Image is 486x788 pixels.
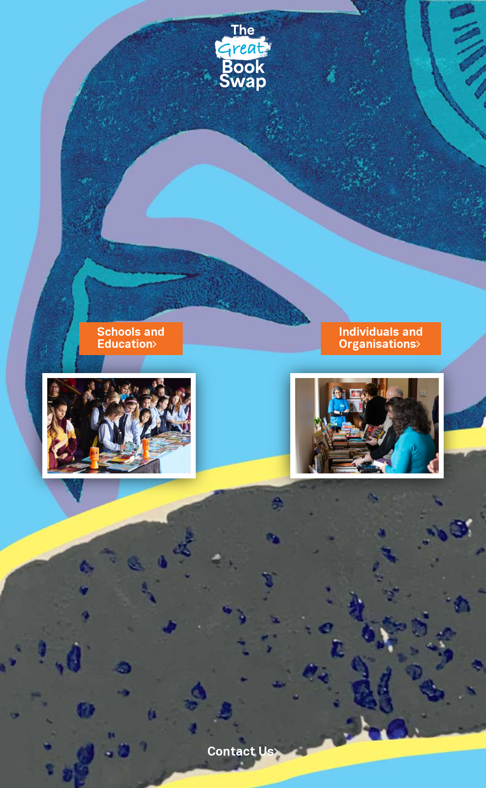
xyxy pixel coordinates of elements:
[42,373,196,479] img: Schools and Education
[97,324,165,352] a: Schools andEducation
[207,747,279,758] a: Contact Us
[209,11,277,100] img: Great Bookswap logo
[339,324,423,352] a: Individuals andOrganisations
[290,373,444,479] img: Individuals and Organisations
